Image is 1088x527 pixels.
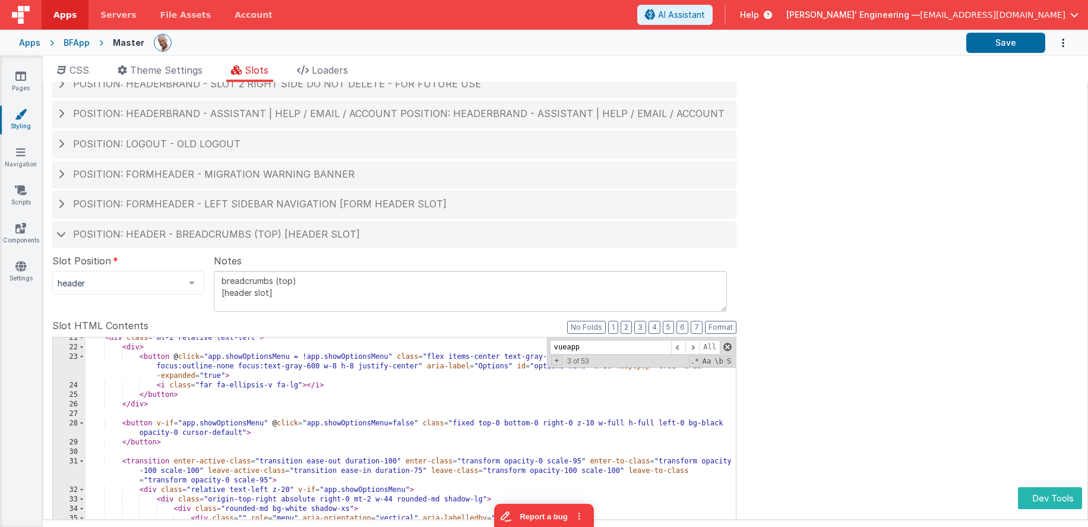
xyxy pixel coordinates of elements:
[567,321,606,334] button: No Folds
[52,254,111,268] span: Slot Position
[312,64,348,76] span: Loaders
[53,457,86,485] div: 31
[658,9,705,21] span: AI Assistant
[52,318,148,333] span: Slot HTML Contents
[551,356,562,365] span: Toggel Replace mode
[64,37,90,49] div: BFApp
[53,390,86,400] div: 25
[689,356,700,367] span: RegExp Search
[73,168,355,180] span: Position: formHeader - Migration warning banner
[726,356,732,367] span: Search In Selection
[53,409,86,419] div: 27
[113,37,144,49] div: Master
[53,438,86,447] div: 29
[53,447,86,457] div: 30
[701,356,712,367] span: CaseSensitive Search
[53,514,86,523] div: 35
[699,340,720,355] span: Alt-Enter
[786,9,920,21] span: [PERSON_NAME]' Engineering —
[214,254,242,268] span: Notes
[1018,487,1082,509] button: Dev Tools
[1045,31,1069,55] button: Options
[691,321,703,334] button: 7
[73,138,241,150] span: Position: logout - old logout
[53,9,77,21] span: Apps
[649,321,660,334] button: 4
[608,321,618,334] button: 1
[713,356,724,367] span: Whole Word Search
[53,343,86,352] div: 22
[740,9,759,21] span: Help
[53,419,86,438] div: 28
[705,321,736,334] button: Format
[676,321,688,334] button: 6
[786,9,1078,21] button: [PERSON_NAME]' Engineering — [EMAIL_ADDRESS][DOMAIN_NAME]
[634,321,646,334] button: 3
[53,485,86,495] div: 32
[58,277,180,289] span: header
[73,198,447,210] span: Position: formHeader - Left Sidebar Navigation [form header slot]
[160,9,211,21] span: File Assets
[53,504,86,514] div: 34
[663,321,674,334] button: 5
[100,9,136,21] span: Servers
[73,78,481,90] span: Position: headerBrand - slot 2 right side DO NOT DELETE - For future use
[154,34,171,51] img: 11ac31fe5dc3d0eff3fbbbf7b26fa6e1
[69,64,89,76] span: CSS
[920,9,1065,21] span: [EMAIL_ADDRESS][DOMAIN_NAME]
[562,357,594,365] span: 3 of 53
[637,5,713,25] button: AI Assistant
[73,228,360,240] span: Position: header - breadcrumbs (top) [header slot]
[53,400,86,409] div: 26
[53,333,86,343] div: 21
[621,321,632,334] button: 2
[19,37,40,49] div: Apps
[53,352,86,381] div: 23
[73,108,725,119] span: Position: headerBrand - Assistant | Help / Email / Account Position: headerBrand - Assistant | He...
[966,33,1045,53] button: Save
[550,340,671,355] input: Search for
[245,64,268,76] span: Slots
[53,381,86,390] div: 24
[53,495,86,504] div: 33
[130,64,203,76] span: Theme Settings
